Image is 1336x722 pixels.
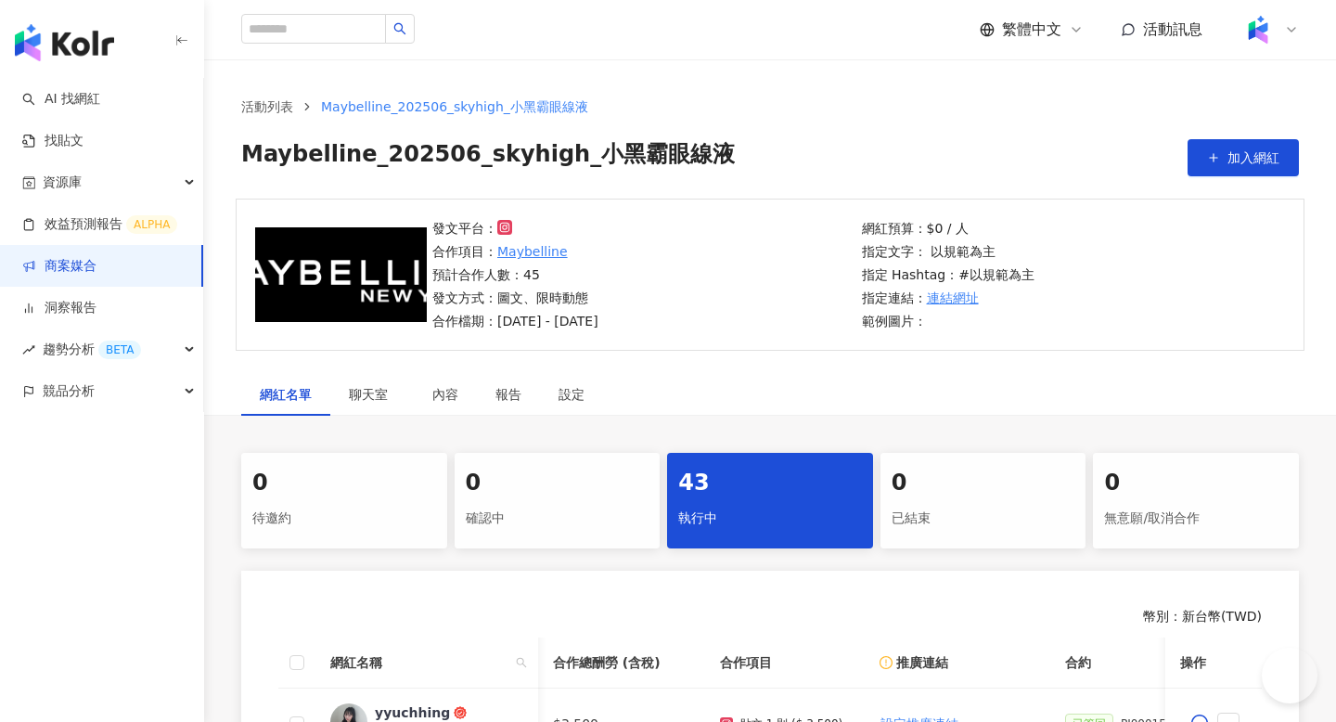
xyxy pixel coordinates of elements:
a: 連結網址 [927,288,979,308]
p: 指定 Hashtag： [862,264,1034,285]
p: 合作檔期：[DATE] - [DATE] [432,311,598,331]
th: 合約 [1050,638,1228,689]
button: 加入網紅 [1188,139,1299,176]
a: searchAI 找網紅 [22,90,100,109]
a: 洞察報告 [22,299,96,317]
div: 0 [466,468,649,499]
p: 預計合作人數：45 [432,264,598,285]
div: 報告 [495,384,521,405]
div: 已結束 [892,503,1075,535]
div: 0 [252,468,436,499]
span: search [512,649,531,677]
img: logo [15,24,114,61]
span: 網紅名稱 [330,652,508,673]
div: 0 [892,468,1075,499]
p: 網紅預算：$0 / 人 [862,218,1034,239]
span: 趨勢分析 [43,329,141,370]
p: 指定文字： 以規範為主 [862,241,1034,262]
span: 繁體中文 [1002,19,1061,40]
div: BETA [98,341,141,359]
span: Maybelline_202506_skyhigh_小黑霸眼線液 [241,139,735,176]
span: search [393,22,406,35]
p: 發文平台： [432,218,598,239]
div: 設定 [559,384,584,405]
p: #以規範為主 [958,264,1034,285]
div: 無意願/取消合作 [1104,503,1288,535]
span: 資源庫 [43,161,82,203]
div: 內容 [432,384,458,405]
div: 確認中 [466,503,649,535]
iframe: Help Scout Beacon - Open [1262,648,1317,703]
div: 0 [1104,468,1288,499]
div: 推廣連結 [880,652,1035,673]
div: 待邀約 [252,503,436,535]
th: 合作項目 [705,638,865,689]
a: 活動列表 [238,97,297,117]
span: search [516,657,527,668]
img: Kolr%20app%20icon%20%281%29.png [1240,12,1276,47]
a: 找貼文 [22,132,83,150]
span: rise [22,343,35,356]
img: Maybelline [255,227,427,322]
a: 效益預測報告ALPHA [22,215,177,234]
p: 指定連結： [862,288,1034,308]
span: 競品分析 [43,370,95,412]
p: 合作項目： [432,241,598,262]
p: 範例圖片： [862,311,1034,331]
span: 活動訊息 [1143,20,1202,38]
span: 聊天室 [349,388,395,401]
div: 幣別 ： 新台幣 ( TWD ) [278,608,1262,626]
div: yyuchhing [375,703,450,722]
span: Maybelline_202506_skyhigh_小黑霸眼線液 [321,99,588,114]
a: Maybelline [497,241,568,262]
span: 加入網紅 [1227,150,1279,165]
div: 執行中 [678,503,862,535]
th: 操作 [1165,638,1262,689]
a: 商案媒合 [22,257,96,276]
span: exclamation-circle [880,656,893,669]
div: 網紅名單 [260,384,312,405]
div: 43 [678,468,862,499]
th: 合作總酬勞 (含稅) [538,638,705,689]
p: 發文方式：圖文、限時動態 [432,288,598,308]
